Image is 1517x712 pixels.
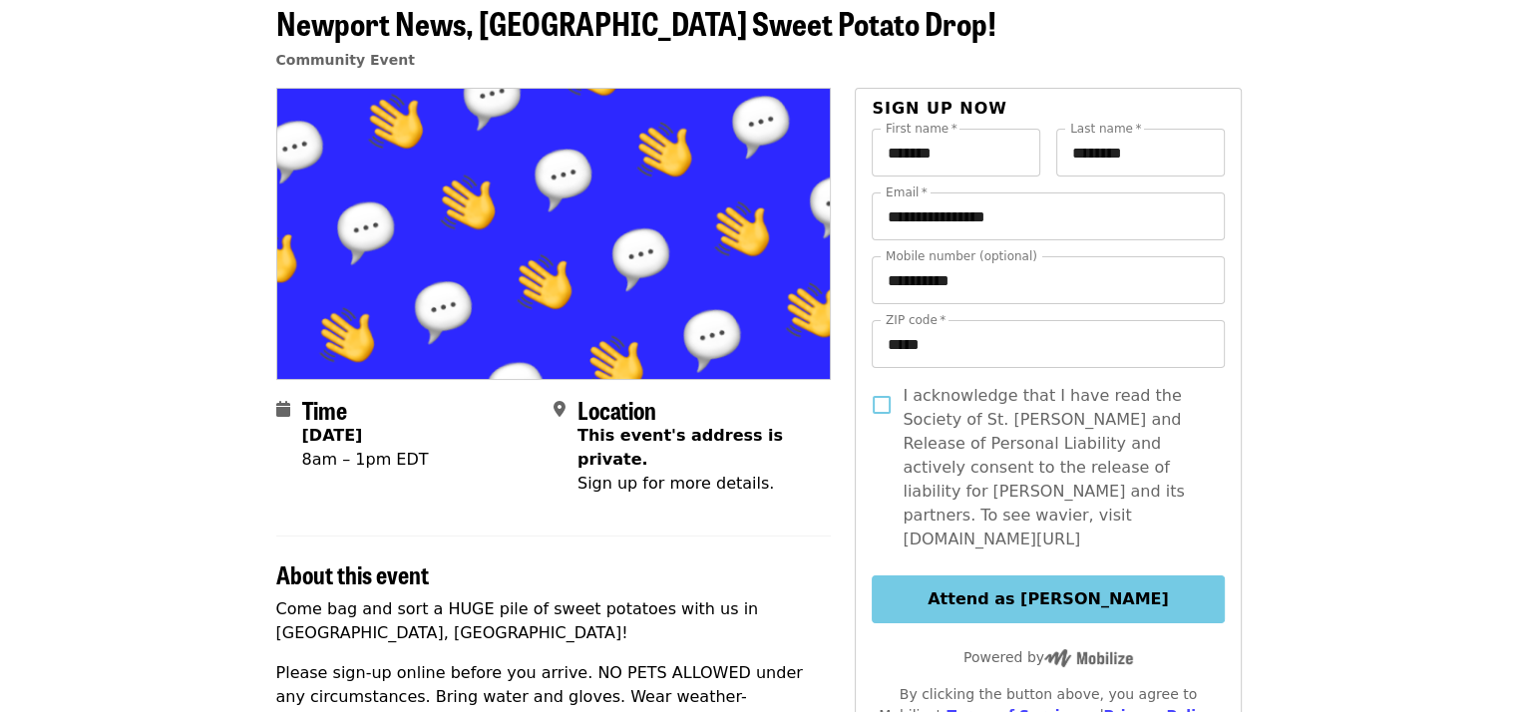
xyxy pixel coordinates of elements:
a: Community Event [276,52,415,68]
img: Newport News, VA Sweet Potato Drop! organized by Society of St. Andrew [277,89,831,378]
span: Location [577,392,656,427]
label: Mobile number (optional) [886,250,1037,262]
label: Email [886,186,928,198]
span: Sign up now [872,99,1007,118]
span: About this event [276,556,429,591]
span: I acknowledge that I have read the Society of St. [PERSON_NAME] and Release of Personal Liability... [903,384,1208,551]
span: This event's address is private. [577,426,783,469]
label: Last name [1070,123,1141,135]
label: ZIP code [886,314,946,326]
input: Last name [1056,129,1225,177]
i: map-marker-alt icon [554,400,566,419]
span: Sign up for more details. [577,474,774,493]
input: Mobile number (optional) [872,256,1224,304]
input: Email [872,192,1224,240]
p: Come bag and sort a HUGE pile of sweet potatoes with us in [GEOGRAPHIC_DATA], [GEOGRAPHIC_DATA]! [276,597,832,645]
div: 8am – 1pm EDT [302,448,429,472]
input: First name [872,129,1040,177]
button: Attend as [PERSON_NAME] [872,575,1224,623]
span: Time [302,392,347,427]
span: Powered by [963,649,1133,665]
input: ZIP code [872,320,1224,368]
i: calendar icon [276,400,290,419]
label: First name [886,123,957,135]
img: Powered by Mobilize [1044,649,1133,667]
strong: [DATE] [302,426,363,445]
